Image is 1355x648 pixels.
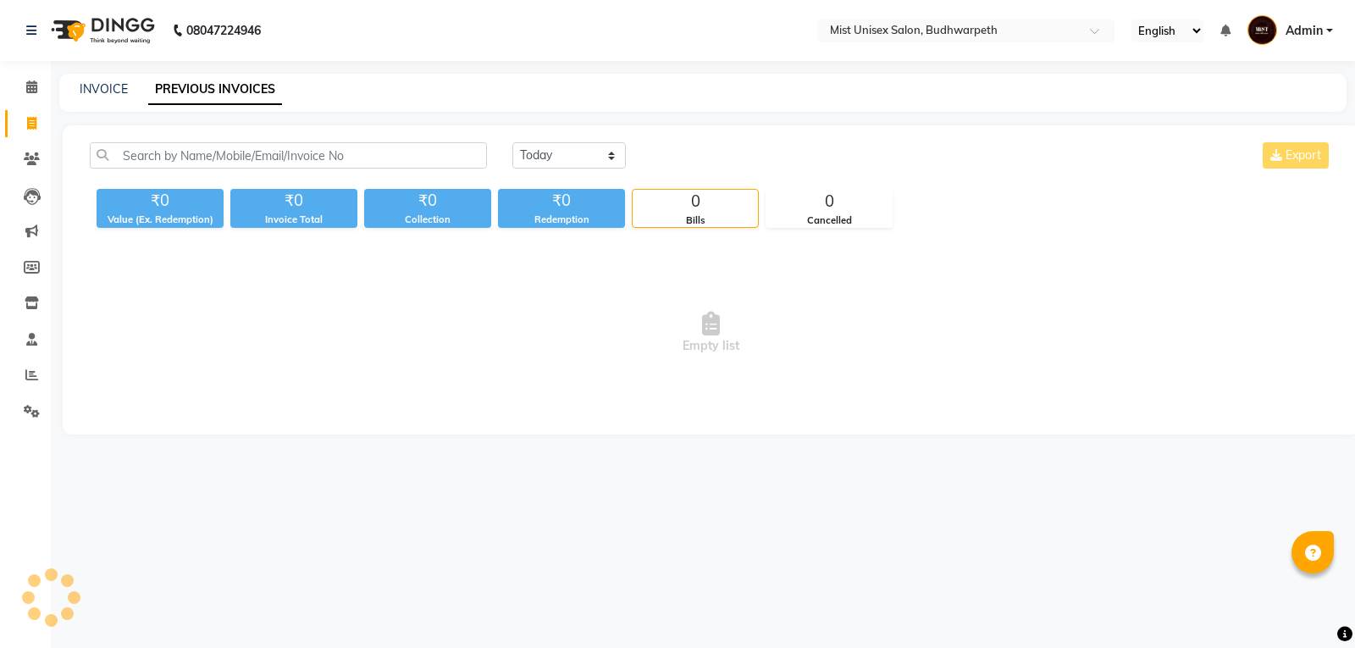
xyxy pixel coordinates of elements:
iframe: chat widget [1284,580,1338,631]
a: INVOICE [80,81,128,97]
img: logo [43,7,159,54]
b: 08047224946 [186,7,261,54]
div: Cancelled [766,213,892,228]
div: Invoice Total [230,213,357,227]
div: ₹0 [498,189,625,213]
span: Empty list [90,248,1332,418]
div: Redemption [498,213,625,227]
input: Search by Name/Mobile/Email/Invoice No [90,142,487,169]
div: ₹0 [230,189,357,213]
div: Value (Ex. Redemption) [97,213,224,227]
a: PREVIOUS INVOICES [148,75,282,105]
span: Admin [1286,22,1323,40]
div: 0 [766,190,892,213]
div: ₹0 [364,189,491,213]
div: 0 [633,190,758,213]
img: Admin [1247,15,1277,45]
div: Collection [364,213,491,227]
div: Bills [633,213,758,228]
div: ₹0 [97,189,224,213]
